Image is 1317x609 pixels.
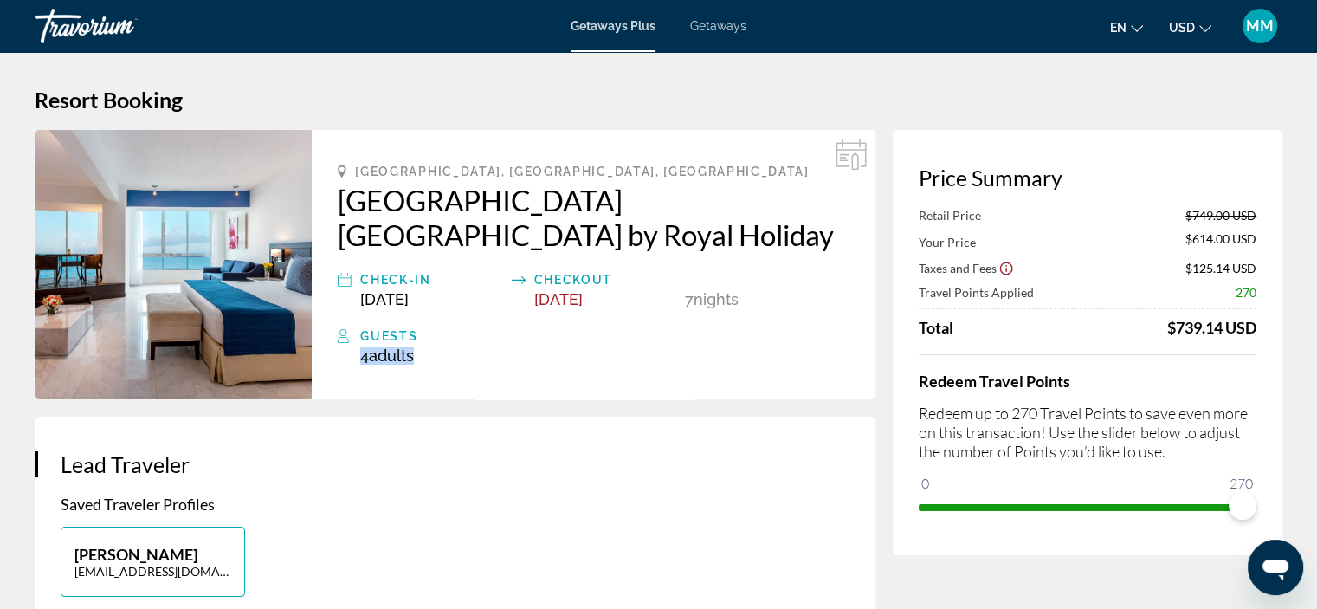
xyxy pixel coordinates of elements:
[1185,231,1256,250] span: $614.00 USD
[338,183,849,252] a: [GEOGRAPHIC_DATA] [GEOGRAPHIC_DATA] by Royal Holiday
[360,326,849,347] div: Guests
[369,347,414,365] span: Adults
[919,208,981,223] span: Retail Price
[694,290,739,308] span: Nights
[1169,15,1211,40] button: Change currency
[919,473,932,494] span: 0
[74,545,231,564] p: [PERSON_NAME]
[1236,285,1256,300] span: 270
[1237,8,1282,44] button: User Menu
[1185,261,1256,275] span: $125.14 USD
[919,372,1256,391] h4: Redeem Travel Points
[360,347,414,365] span: 4
[998,260,1014,275] button: Show Taxes and Fees disclaimer
[35,87,1282,113] h1: Resort Booking
[919,235,976,249] span: Your Price
[1227,473,1256,494] span: 270
[1248,540,1303,595] iframe: Button to launch messaging window
[685,290,694,308] span: 7
[919,259,1014,276] button: Show Taxes and Fees breakdown
[919,404,1256,461] p: Redeem up to 270 Travel Points to save even more on this transaction! Use the slider below to adj...
[61,527,245,597] button: [PERSON_NAME][EMAIL_ADDRESS][DOMAIN_NAME]
[571,19,655,33] a: Getaways Plus
[360,290,409,308] span: [DATE]
[1246,17,1274,35] span: MM
[919,285,1034,300] span: Travel Points Applied
[690,19,746,33] a: Getaways
[74,564,231,579] p: [EMAIL_ADDRESS][DOMAIN_NAME]
[919,318,953,337] span: Total
[1110,21,1127,35] span: en
[1229,492,1256,520] span: ngx-slider
[61,451,849,477] h3: Lead Traveler
[1185,208,1256,223] span: $749.00 USD
[534,269,676,290] div: Checkout
[1110,15,1143,40] button: Change language
[919,261,997,275] span: Taxes and Fees
[919,504,1256,508] ngx-slider: ngx-slider
[1167,318,1256,337] div: $739.14 USD
[61,495,849,514] p: Saved Traveler Profiles
[360,269,502,290] div: Check-In
[534,290,583,308] span: [DATE]
[355,165,809,178] span: [GEOGRAPHIC_DATA], [GEOGRAPHIC_DATA], [GEOGRAPHIC_DATA]
[35,3,208,49] a: Travorium
[919,165,1256,191] h3: Price Summary
[1169,21,1195,35] span: USD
